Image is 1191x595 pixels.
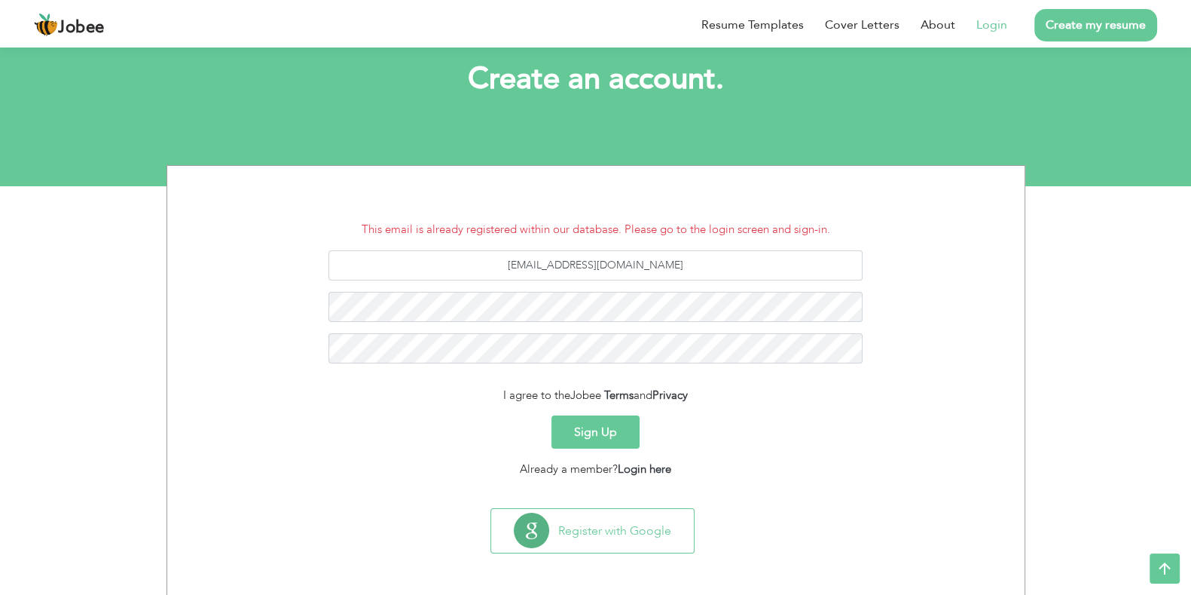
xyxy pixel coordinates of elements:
button: Register with Google [491,509,694,553]
a: Login [976,16,1007,34]
div: I agree to the and [179,387,1013,404]
a: Login here [618,462,671,477]
button: Sign Up [551,416,640,449]
span: Jobee [570,388,601,403]
div: Already a member? [179,461,1013,478]
a: Create my resume [1034,9,1157,41]
h1: Create an account. [189,60,1003,99]
a: Privacy [652,388,688,403]
a: Cover Letters [825,16,899,34]
li: This email is already registered within our database. Please go to the login screen and sign-in. [179,221,1013,238]
a: About [921,16,955,34]
a: Jobee [34,13,105,37]
a: Terms [604,388,634,403]
span: Jobee [58,20,105,36]
a: Resume Templates [701,16,804,34]
img: jobee.io [34,13,58,37]
input: Email [328,250,863,281]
